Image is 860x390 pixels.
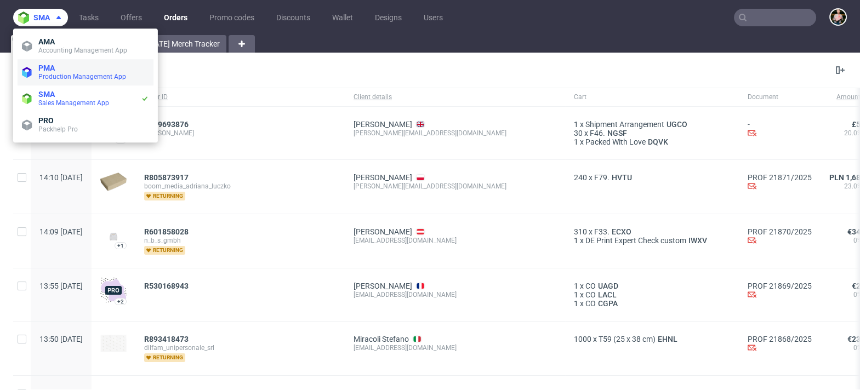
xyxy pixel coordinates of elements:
img: plain-eco.9b3ba858dad33fd82c36.png [100,173,127,191]
span: Document [748,93,812,102]
span: [PERSON_NAME] [144,129,336,137]
a: DQVK [646,137,670,146]
span: returning [144,353,185,362]
a: Miracoli Stefano [354,335,409,343]
span: 30 [574,129,583,137]
a: EHNL [656,335,680,343]
img: logo [18,12,33,24]
span: 1 [574,299,578,308]
span: AMA [38,37,55,46]
span: F33. [594,227,610,236]
span: R601858028 [144,227,189,236]
span: 310 [574,227,587,236]
span: Shipment Arrangement [585,120,664,129]
span: returning [144,192,185,200]
span: Order ID [144,93,336,102]
span: Production Management App [38,73,126,81]
span: Cart [574,93,730,102]
div: x [574,227,730,236]
a: ECXO [610,227,634,236]
a: PMAProduction Management App [18,59,153,85]
div: +2 [117,137,124,143]
a: PROF 21871/2025 [748,173,812,182]
a: All [11,35,42,53]
a: [PERSON_NAME] [354,120,412,129]
a: CGPA [596,299,620,308]
a: IWXV [686,236,709,245]
span: 1 [574,282,578,290]
a: R893418473 [144,335,191,343]
span: dilfam_unipersonale_srl [144,343,336,352]
a: [PERSON_NAME] [354,282,412,290]
span: R893418473 [144,335,189,343]
div: x [574,137,730,146]
a: [PERSON_NAME] [354,173,412,182]
span: 1 [574,137,578,146]
span: CO [585,299,596,308]
a: LACL [596,290,619,299]
div: +2 [117,299,124,305]
div: [EMAIL_ADDRESS][DOMAIN_NAME] [354,290,556,299]
a: [PERSON_NAME] [354,227,412,236]
a: Users [417,9,449,26]
div: x [574,173,730,182]
a: [DATE] Merch Tracker [141,35,226,53]
span: Accounting Management App [38,47,127,54]
span: 1 [574,290,578,299]
a: PROF 21868/2025 [748,335,812,343]
a: Designs [368,9,408,26]
span: 13:55 [DATE] [39,282,83,290]
a: PROPackhelp Pro [18,112,153,138]
a: PROF 21869/2025 [748,282,812,290]
img: version_two_editor_design.png [100,229,127,244]
span: 1000 [574,335,591,343]
a: UGCO [664,120,690,129]
div: x [574,290,730,299]
span: CO [585,282,596,290]
span: DE Print Expert Check custom [585,236,686,245]
a: AMAAccounting Management App [18,33,153,59]
span: R899693876 [144,120,189,129]
div: [PERSON_NAME][EMAIL_ADDRESS][DOMAIN_NAME] [354,182,556,191]
span: R530168943 [144,282,189,290]
div: x [574,129,730,137]
span: 1 [574,236,578,245]
div: x [574,282,730,290]
span: 14:10 [DATE] [39,173,83,182]
span: PMA [38,64,55,72]
a: Promo codes [203,9,261,26]
div: x [574,236,730,245]
img: pro-icon.017ec5509f39f3e742e3.png [100,277,127,303]
a: NGSF [605,129,629,137]
div: - [748,120,812,139]
img: Marta Tomaszewska [830,9,846,25]
img: version_two_editor_design [100,335,127,352]
button: sma [13,9,68,26]
span: 240 [574,173,587,182]
a: UAGD [596,282,620,290]
span: Packed With Love [585,137,646,146]
a: HVTU [610,173,634,182]
a: Offers [114,9,149,26]
a: R530168943 [144,282,191,290]
a: Wallet [326,9,360,26]
a: R899693876 [144,120,191,129]
a: R805873917 [144,173,191,182]
div: [EMAIL_ADDRESS][DOMAIN_NAME] [354,236,556,245]
span: 13:50 [DATE] [39,335,83,343]
div: x [574,299,730,308]
a: R601858028 [144,227,191,236]
span: 1 [574,120,578,129]
a: Discounts [270,9,317,26]
a: Orders [157,9,194,26]
span: F46. [590,129,605,137]
span: 14:09 [DATE] [39,227,83,236]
